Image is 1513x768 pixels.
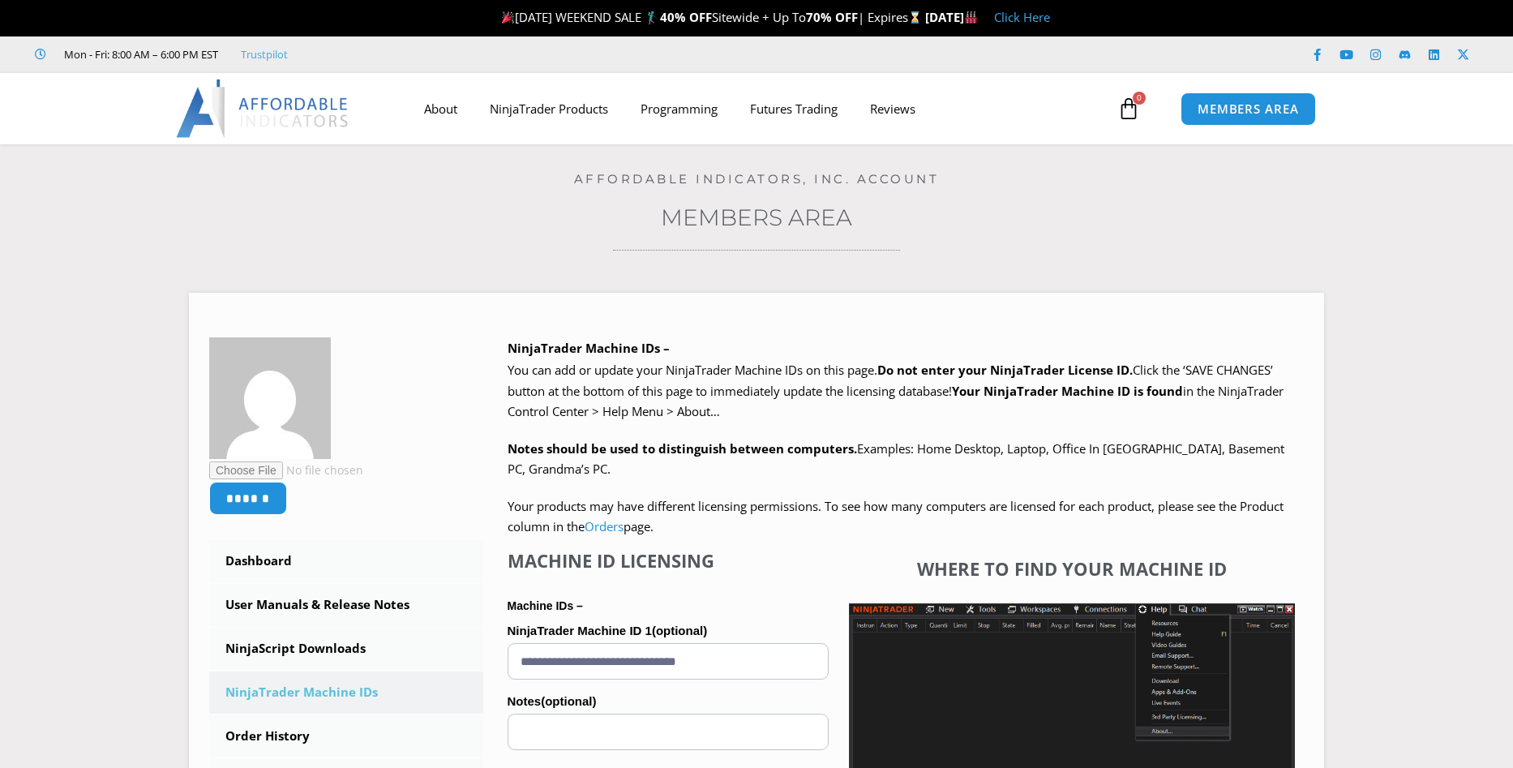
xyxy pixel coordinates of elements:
[508,440,857,457] strong: Notes should be used to distinguish between computers.
[508,599,583,612] strong: Machine IDs –
[209,540,483,582] a: Dashboard
[209,628,483,670] a: NinjaScript Downloads
[209,715,483,757] a: Order History
[176,79,350,138] img: LogoAI | Affordable Indicators – NinjaTrader
[994,9,1050,25] a: Click Here
[508,362,1284,419] span: Click the ‘SAVE CHANGES’ button at the bottom of this page to immediately update the licensing da...
[209,584,483,626] a: User Manuals & Release Notes
[585,518,624,534] a: Orders
[734,90,854,127] a: Futures Trading
[241,45,288,64] a: Trustpilot
[508,340,670,356] b: NinjaTrader Machine IDs –
[1093,85,1164,132] a: 0
[508,550,829,571] h4: Machine ID Licensing
[660,9,712,25] strong: 40% OFF
[661,204,852,231] a: Members Area
[541,694,596,708] span: (optional)
[474,90,624,127] a: NinjaTrader Products
[574,171,940,187] a: Affordable Indicators, Inc. Account
[209,337,331,459] img: e0cc9fa063b7fb7a0483635173a62b21fe4c41a01693638c9c793b236e47dcfd
[60,45,218,64] span: Mon - Fri: 8:00 AM – 6:00 PM EST
[925,9,978,25] strong: [DATE]
[965,11,977,24] img: 🏭
[508,440,1284,478] span: Examples: Home Desktop, Laptop, Office In [GEOGRAPHIC_DATA], Basement PC, Grandma’s PC.
[498,9,925,25] span: [DATE] WEEKEND SALE 🏌️‍♂️ Sitewide + Up To | Expires
[209,671,483,714] a: NinjaTrader Machine IDs
[508,498,1284,535] span: Your products may have different licensing permissions. To see how many computers are licensed fo...
[508,689,829,714] label: Notes
[849,558,1295,579] h4: Where to find your Machine ID
[1198,103,1299,115] span: MEMBERS AREA
[408,90,1113,127] nav: Menu
[508,619,829,643] label: NinjaTrader Machine ID 1
[952,383,1183,399] strong: Your NinjaTrader Machine ID is found
[877,362,1133,378] b: Do not enter your NinjaTrader License ID.
[508,362,877,378] span: You can add or update your NinjaTrader Machine IDs on this page.
[806,9,858,25] strong: 70% OFF
[624,90,734,127] a: Programming
[1133,92,1146,105] span: 0
[502,11,514,24] img: 🎉
[909,11,921,24] img: ⌛
[854,90,932,127] a: Reviews
[1181,92,1316,126] a: MEMBERS AREA
[408,90,474,127] a: About
[652,624,707,637] span: (optional)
